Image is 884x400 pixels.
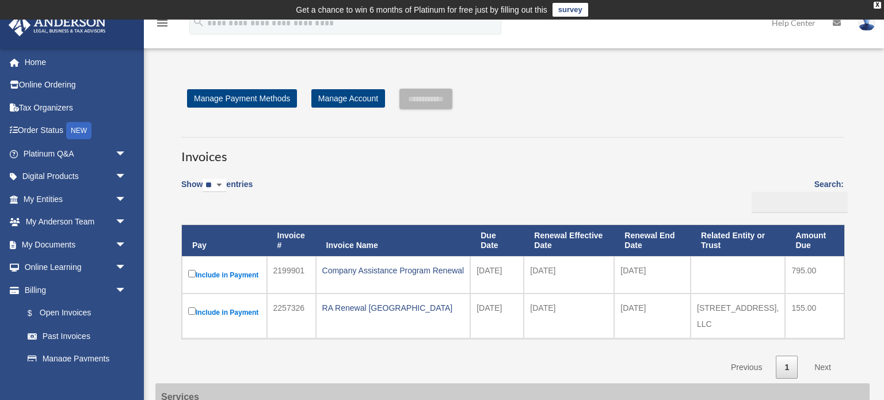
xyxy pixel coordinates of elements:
[181,177,253,204] label: Show entries
[8,256,144,279] a: Online Learningarrow_drop_down
[187,89,297,108] a: Manage Payment Methods
[203,179,226,192] select: Showentries
[115,256,138,280] span: arrow_drop_down
[182,225,267,256] th: Pay: activate to sort column descending
[8,51,144,74] a: Home
[691,294,785,338] td: [STREET_ADDRESS], LLC
[470,294,524,338] td: [DATE]
[785,256,844,294] td: 795.00
[785,294,844,338] td: 155.00
[691,225,785,256] th: Related Entity or Trust: activate to sort column ascending
[16,348,138,371] a: Manage Payments
[322,300,464,316] div: RA Renewal [GEOGRAPHIC_DATA]
[524,294,614,338] td: [DATE]
[16,302,132,325] a: $Open Invoices
[66,122,92,139] div: NEW
[8,96,144,119] a: Tax Organizers
[614,225,691,256] th: Renewal End Date: activate to sort column ascending
[8,279,138,302] a: Billingarrow_drop_down
[192,16,205,28] i: search
[115,188,138,211] span: arrow_drop_down
[470,256,524,294] td: [DATE]
[115,165,138,189] span: arrow_drop_down
[524,225,614,256] th: Renewal Effective Date: activate to sort column ascending
[8,142,144,165] a: Platinum Q&Aarrow_drop_down
[296,3,547,17] div: Get a chance to win 6 months of Platinum for free just by filling out this
[552,3,588,17] a: survey
[267,256,316,294] td: 2199901
[5,14,109,36] img: Anderson Advisors Platinum Portal
[752,192,848,214] input: Search:
[614,256,691,294] td: [DATE]
[8,233,144,256] a: My Documentsarrow_drop_down
[8,119,144,143] a: Order StatusNEW
[115,211,138,234] span: arrow_drop_down
[470,225,524,256] th: Due Date: activate to sort column ascending
[722,356,771,379] a: Previous
[155,20,169,30] a: menu
[181,137,844,166] h3: Invoices
[188,305,261,319] label: Include in Payment
[322,262,464,279] div: Company Assistance Program Renewal
[188,307,196,315] input: Include in Payment
[8,74,144,97] a: Online Ordering
[16,325,138,348] a: Past Invoices
[524,256,614,294] td: [DATE]
[115,233,138,257] span: arrow_drop_down
[188,270,196,277] input: Include in Payment
[115,279,138,302] span: arrow_drop_down
[748,177,844,213] label: Search:
[115,142,138,166] span: arrow_drop_down
[785,225,844,256] th: Amount Due: activate to sort column ascending
[311,89,385,108] a: Manage Account
[188,268,261,282] label: Include in Payment
[858,14,875,31] img: User Pic
[8,165,144,188] a: Digital Productsarrow_drop_down
[267,225,316,256] th: Invoice #: activate to sort column ascending
[34,306,40,321] span: $
[316,225,471,256] th: Invoice Name: activate to sort column ascending
[8,188,144,211] a: My Entitiesarrow_drop_down
[614,294,691,338] td: [DATE]
[874,2,881,9] div: close
[155,16,169,30] i: menu
[8,211,144,234] a: My Anderson Teamarrow_drop_down
[267,294,316,338] td: 2257326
